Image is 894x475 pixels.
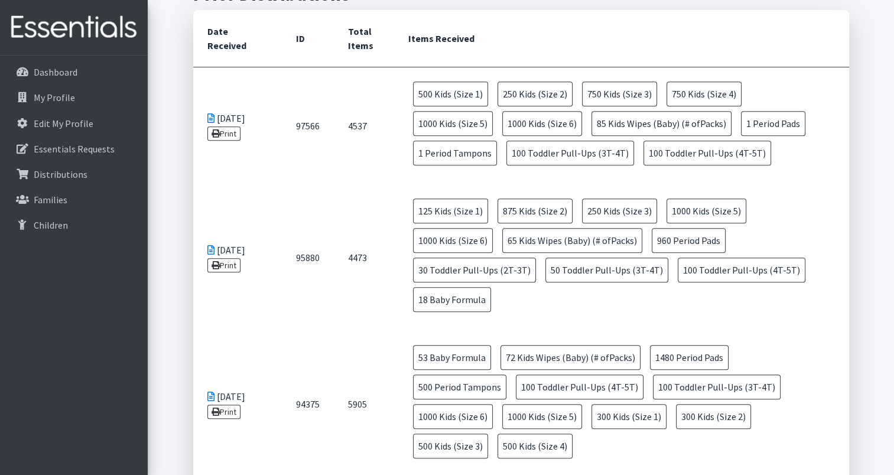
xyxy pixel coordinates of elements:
td: 95880 [282,184,334,331]
span: 1 Period Tampons [413,141,497,165]
span: 53 Baby Formula [413,345,491,370]
span: 1 Period Pads [741,111,805,136]
span: 85 Kids Wipes (Baby) (# ofPacks) [591,111,732,136]
span: 960 Period Pads [652,228,726,253]
span: 1000 Kids (Size 5) [667,199,746,223]
a: Families [5,188,143,212]
span: 1000 Kids (Size 5) [502,404,582,429]
span: 30 Toddler Pull-Ups (2T-3T) [413,258,536,282]
span: 500 Period Tampons [413,375,506,399]
a: Distributions [5,162,143,186]
span: 500 Kids (Size 4) [498,434,573,458]
span: 1000 Kids (Size 5) [413,111,493,136]
a: Children [5,213,143,237]
span: 250 Kids (Size 3) [582,199,657,223]
a: Edit My Profile [5,112,143,135]
span: 300 Kids (Size 1) [591,404,667,429]
th: Total Items [334,10,394,67]
th: ID [282,10,334,67]
span: 100 Toddler Pull-Ups (4T-5T) [678,258,805,282]
span: 1000 Kids (Size 6) [502,111,582,136]
p: Edit My Profile [34,118,93,129]
span: 50 Toddler Pull-Ups (3T-4T) [545,258,668,282]
span: 250 Kids (Size 2) [498,82,573,106]
p: Distributions [34,168,87,180]
p: My Profile [34,92,75,103]
th: Items Received [394,10,849,67]
span: 500 Kids (Size 1) [413,82,488,106]
img: HumanEssentials [5,8,143,47]
a: Essentials Requests [5,137,143,161]
span: 1480 Period Pads [650,345,729,370]
span: 1000 Kids (Size 6) [413,228,493,253]
span: 750 Kids (Size 3) [582,82,657,106]
p: Essentials Requests [34,143,115,155]
p: Families [34,194,67,206]
a: Print [207,405,241,419]
p: Children [34,219,68,231]
span: 72 Kids Wipes (Baby) (# ofPacks) [500,345,641,370]
span: 65 Kids Wipes (Baby) (# ofPacks) [502,228,642,253]
td: 97566 [282,67,334,185]
span: 500 Kids (Size 3) [413,434,488,458]
span: 750 Kids (Size 4) [667,82,742,106]
span: 100 Toddler Pull-Ups (4T-5T) [643,141,771,165]
a: Dashboard [5,60,143,84]
span: 100 Toddler Pull-Ups (4T-5T) [516,375,643,399]
span: 300 Kids (Size 2) [676,404,751,429]
span: 18 Baby Formula [413,287,491,312]
a: Print [207,258,241,272]
p: Dashboard [34,66,77,78]
th: Date Received [193,10,282,67]
a: Print [207,126,241,141]
td: 4537 [334,67,394,185]
span: 125 Kids (Size 1) [413,199,488,223]
a: My Profile [5,86,143,109]
span: 1000 Kids (Size 6) [413,404,493,429]
span: 875 Kids (Size 2) [498,199,573,223]
span: 100 Toddler Pull-Ups (3T-4T) [506,141,634,165]
td: [DATE] [193,67,282,185]
td: [DATE] [193,184,282,331]
span: 100 Toddler Pull-Ups (3T-4T) [653,375,781,399]
td: 4473 [334,184,394,331]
